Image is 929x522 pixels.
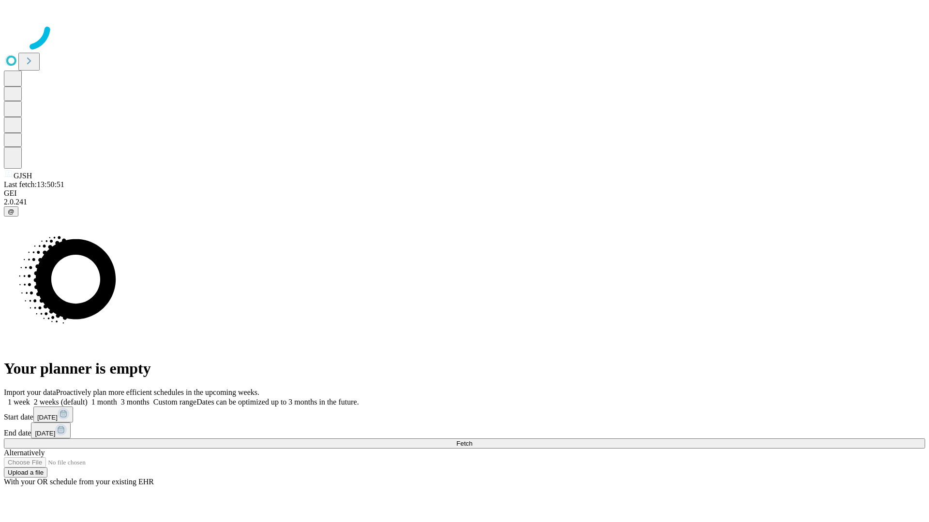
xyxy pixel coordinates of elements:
[33,406,73,422] button: [DATE]
[4,449,45,457] span: Alternatively
[4,478,154,486] span: With your OR schedule from your existing EHR
[56,388,259,396] span: Proactively plan more efficient schedules in the upcoming weeks.
[153,398,196,406] span: Custom range
[4,180,64,188] span: Last fetch: 13:50:51
[8,208,15,215] span: @
[4,406,925,422] div: Start date
[35,430,55,437] span: [DATE]
[196,398,359,406] span: Dates can be optimized up to 3 months in the future.
[4,438,925,449] button: Fetch
[456,440,472,447] span: Fetch
[4,422,925,438] div: End date
[121,398,150,406] span: 3 months
[91,398,117,406] span: 1 month
[4,198,925,206] div: 2.0.241
[14,172,32,180] span: GJSH
[34,398,88,406] span: 2 weeks (default)
[4,189,925,198] div: GEI
[4,467,47,478] button: Upload a file
[8,398,30,406] span: 1 week
[4,206,18,217] button: @
[37,414,58,421] span: [DATE]
[4,360,925,377] h1: Your planner is empty
[4,388,56,396] span: Import your data
[31,422,71,438] button: [DATE]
